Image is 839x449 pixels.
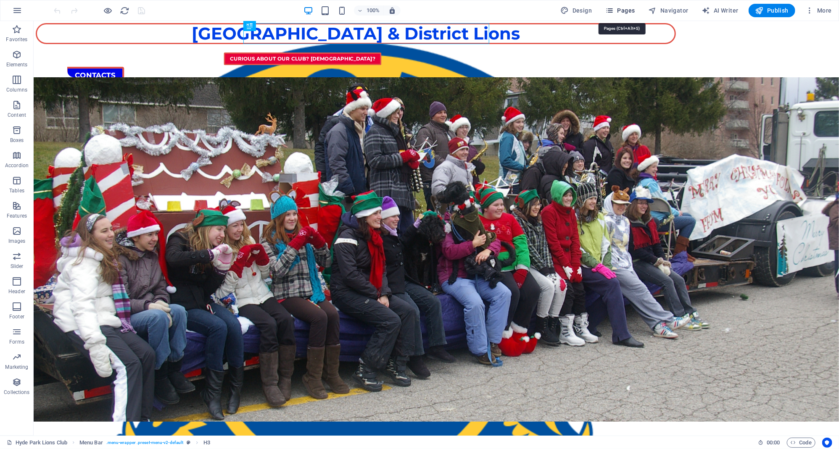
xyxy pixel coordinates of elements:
button: Navigator [645,4,692,17]
p: Favorites [6,36,27,43]
span: Code [791,438,812,448]
button: Pages [602,4,638,17]
h6: 100% [367,5,380,16]
button: AI Writer [699,4,742,17]
p: Collections [4,389,29,396]
p: Columns [6,87,27,93]
span: Design [561,6,592,15]
span: : [773,439,774,446]
span: 00 00 [767,438,780,448]
p: Elements [6,61,28,68]
p: Footer [9,313,24,320]
button: Publish [749,4,795,17]
p: Tables [9,187,24,194]
span: Click to select. Double-click to edit [203,438,210,448]
span: Pages [605,6,635,15]
button: Code [787,438,815,448]
nav: breadcrumb [79,438,211,448]
span: Navigator [649,6,689,15]
p: Slider [11,263,24,270]
span: Click to select. Double-click to edit [79,438,103,448]
button: More [802,4,835,17]
button: Usercentrics [822,438,832,448]
p: Accordion [5,162,29,169]
span: AI Writer [702,6,739,15]
span: Publish [755,6,789,15]
span: . menu-wrapper .preset-menu-v2-default [106,438,183,448]
button: Click here to leave preview mode and continue editing [103,5,113,16]
i: This element is a customizable preset [187,440,190,445]
span: More [805,6,832,15]
i: Reload page [120,6,130,16]
p: Marketing [5,364,28,370]
a: Click to cancel selection. Double-click to open Pages [7,438,67,448]
h6: Session time [758,438,780,448]
button: Design [557,4,596,17]
p: Content [8,112,26,118]
i: On resize automatically adjust zoom level to fit chosen device. [388,7,396,14]
p: Features [7,213,27,219]
button: 100% [354,5,384,16]
p: Forms [9,339,24,345]
button: reload [120,5,130,16]
p: Images [8,238,26,244]
p: Header [8,288,25,295]
p: Boxes [10,137,24,144]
